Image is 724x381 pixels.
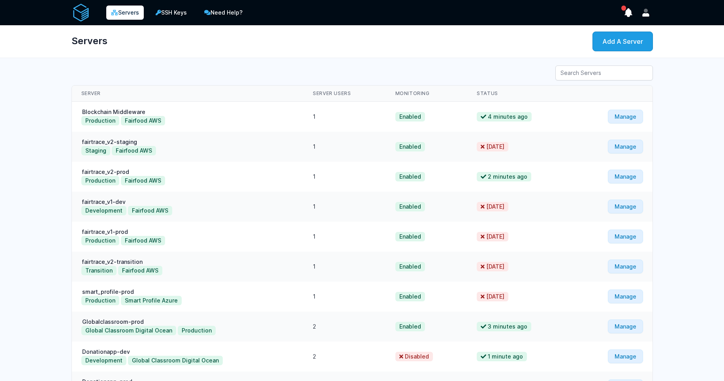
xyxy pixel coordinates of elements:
[608,200,643,213] a: Manage
[121,176,165,185] button: Fairfood AWS
[72,86,304,102] th: Server
[303,252,386,282] td: 1
[81,138,138,145] a: fairtrace_v2-staging
[608,230,643,243] a: Manage
[121,236,165,245] button: Fairfood AWS
[81,206,126,215] button: Development
[477,262,508,271] span: [DATE]
[81,228,129,235] a: fairtrace_v1-prod
[81,168,130,175] a: fairtrace_v2-prod
[81,318,145,325] a: Globalclassroom-prod
[592,32,653,51] a: Add A Server
[81,258,143,265] a: fairtrace_v2-transition
[303,86,386,102] th: Server Users
[81,176,119,185] button: Production
[608,349,643,363] a: Manage
[81,348,131,355] a: Donationapp-dev
[81,108,146,115] a: Blockchain Middleware
[395,112,425,121] span: Enabled
[395,142,425,151] span: Enabled
[303,342,386,372] td: 2
[477,322,531,331] span: 3 minutes ago
[386,86,468,102] th: Monitoring
[608,260,643,273] a: Manage
[71,3,90,22] img: serverAuth logo
[608,110,643,123] a: Manage
[128,206,172,215] button: Fairfood AWS
[303,102,386,132] td: 1
[303,192,386,222] td: 1
[395,352,433,361] span: Disabled
[81,146,110,155] button: Staging
[608,289,643,303] a: Manage
[621,6,626,11] span: has unread notifications
[621,6,636,20] button: show notifications
[477,232,508,241] span: [DATE]
[555,65,653,80] input: Search Servers
[81,288,135,295] a: smart_profile-prod
[81,356,126,365] button: Development
[121,296,182,305] button: Smart Profile Azure
[395,292,425,301] span: Enabled
[395,262,425,271] span: Enabled
[395,172,425,181] span: Enabled
[608,140,643,153] a: Manage
[608,170,643,183] a: Manage
[303,162,386,192] td: 1
[81,198,126,205] a: fairtrace_v1-dev
[71,32,107,50] h1: Servers
[118,266,162,275] button: Fairfood AWS
[81,266,117,275] button: Transition
[199,5,248,21] a: Need Help?
[178,326,216,335] button: Production
[128,356,223,365] button: Global Classroom Digital Ocean
[121,116,165,125] button: Fairfood AWS
[477,352,527,361] span: 1 minute ago
[608,319,643,333] a: Manage
[639,6,653,20] button: User menu
[106,6,144,20] a: Servers
[303,282,386,312] td: 1
[477,292,508,301] span: [DATE]
[303,132,386,162] td: 1
[81,236,119,245] button: Production
[477,142,508,151] span: [DATE]
[112,146,156,155] button: Fairfood AWS
[303,312,386,342] td: 2
[477,112,532,121] span: 4 minutes ago
[395,232,425,241] span: Enabled
[395,202,425,211] span: Enabled
[395,322,425,331] span: Enabled
[81,296,119,305] button: Production
[81,326,176,335] button: Global Classroom Digital Ocean
[81,116,119,125] button: Production
[467,86,574,102] th: Status
[477,202,508,211] span: [DATE]
[477,172,531,181] span: 2 minutes ago
[303,222,386,252] td: 1
[150,5,192,21] a: SSH Keys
